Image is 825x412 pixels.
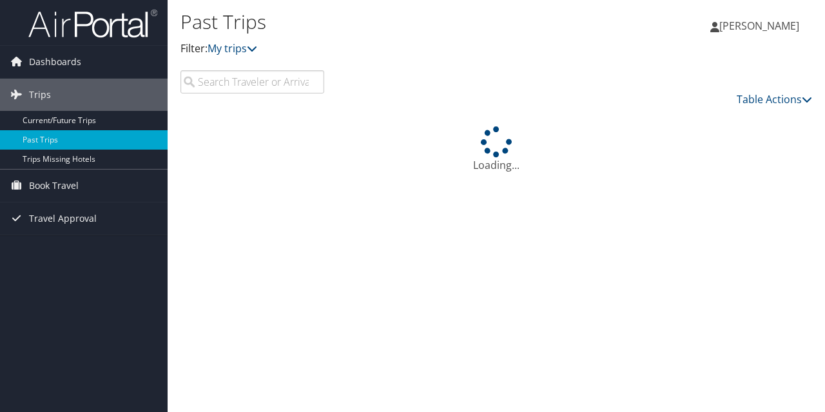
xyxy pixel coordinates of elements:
span: Travel Approval [29,202,97,235]
p: Filter: [180,41,601,57]
a: Table Actions [737,92,812,106]
input: Search Traveler or Arrival City [180,70,324,93]
span: [PERSON_NAME] [719,19,799,33]
span: Trips [29,79,51,111]
a: [PERSON_NAME] [710,6,812,45]
a: My trips [208,41,257,55]
h1: Past Trips [180,8,601,35]
span: Book Travel [29,170,79,202]
div: Loading... [180,126,812,173]
img: airportal-logo.png [28,8,157,39]
span: Dashboards [29,46,81,78]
